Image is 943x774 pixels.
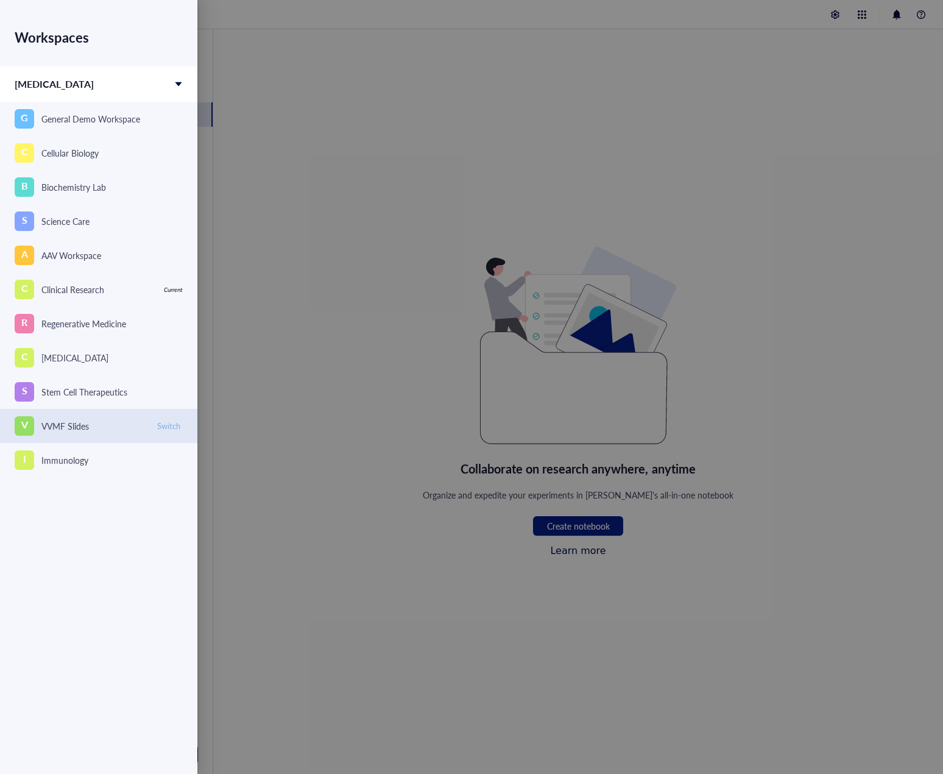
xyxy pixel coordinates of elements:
div: Biochemistry Lab [41,180,106,194]
div: AAV Workspace [41,249,101,262]
div: Workspaces [15,20,183,54]
div: Cellular Biology [41,146,99,160]
span: S [22,383,27,398]
span: R [21,314,27,330]
div: Stem Cell Therapeutics [41,385,127,399]
div: Science Care [41,215,90,228]
span: I [23,451,26,466]
span: C [21,349,28,364]
span: S [22,212,27,227]
div: Clinical Research [41,283,104,296]
div: General Demo Workspace [41,112,140,126]
div: Current [164,286,183,293]
button: Switch [155,419,183,433]
span: C [21,144,28,159]
span: C [21,280,28,296]
div: Regenerative Medicine [41,317,126,330]
div: [MEDICAL_DATA] [41,351,108,364]
div: VVMF Slides [41,419,89,433]
span: G [21,110,28,125]
span: A [21,246,28,261]
span: V [21,417,28,432]
span: [MEDICAL_DATA] [15,77,94,91]
span: B [21,178,28,193]
span: Switch [157,421,180,431]
div: Immunology [41,453,88,467]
